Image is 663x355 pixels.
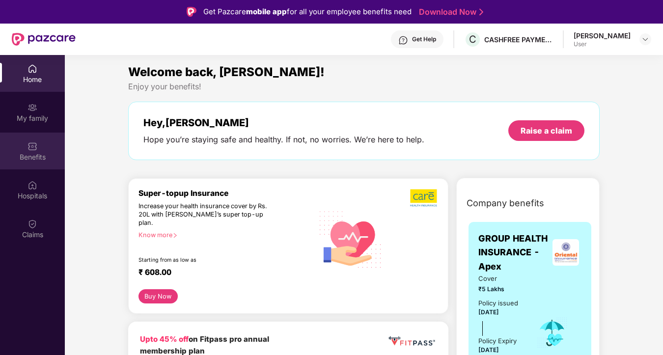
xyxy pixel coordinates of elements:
a: Download Now [419,7,480,17]
div: User [574,40,631,48]
div: Starting from as low as [138,257,272,264]
img: b5dec4f62d2307b9de63beb79f102df3.png [410,189,438,207]
div: ₹ 608.00 [138,268,304,279]
img: svg+xml;base64,PHN2ZyBpZD0iRHJvcGRvd24tMzJ4MzIiIHhtbG5zPSJodHRwOi8vd3d3LnczLm9yZy8yMDAwL3N2ZyIgd2... [641,35,649,43]
strong: mobile app [246,7,287,16]
span: GROUP HEALTH INSURANCE - Apex [478,232,551,273]
span: C [469,33,476,45]
img: icon [536,317,568,349]
span: ₹5 Lakhs [478,285,523,294]
img: svg+xml;base64,PHN2ZyB3aWR0aD0iMjAiIGhlaWdodD0iMjAiIHZpZXdCb3g9IjAgMCAyMCAyMCIgZmlsbD0ibm9uZSIgeG... [28,103,37,112]
div: Raise a claim [521,125,572,136]
button: Buy Now [138,289,178,303]
div: CASHFREE PAYMENTS INDIA PVT. LTD. [484,35,553,44]
div: Get Help [412,35,436,43]
span: Welcome back, [PERSON_NAME]! [128,65,325,79]
img: svg+xml;base64,PHN2ZyB4bWxucz0iaHR0cDovL3d3dy53My5vcmcvMjAwMC9zdmciIHhtbG5zOnhsaW5rPSJodHRwOi8vd3... [313,201,388,277]
img: New Pazcare Logo [12,33,76,46]
div: Increase your health insurance cover by Rs. 20L with [PERSON_NAME]’s super top-up plan. [138,202,271,227]
div: [PERSON_NAME] [574,31,631,40]
img: svg+xml;base64,PHN2ZyBpZD0iSGVscC0zMngzMiIgeG1sbnM9Imh0dHA6Ly93d3cudzMub3JnLzIwMDAvc3ZnIiB3aWR0aD... [398,35,408,45]
div: Policy issued [478,298,518,308]
span: [DATE] [478,346,499,354]
img: Stroke [479,7,483,17]
div: Enjoy your benefits! [128,82,600,92]
span: Cover [478,273,523,284]
div: Policy Expiry [478,336,517,346]
div: Know more [138,231,307,238]
div: Hey, [PERSON_NAME] [143,117,424,129]
div: Super-topup Insurance [138,189,313,198]
img: fppp.png [387,333,437,349]
span: [DATE] [478,308,499,316]
span: right [172,233,178,238]
img: svg+xml;base64,PHN2ZyBpZD0iSG9zcGl0YWxzIiB4bWxucz0iaHR0cDovL3d3dy53My5vcmcvMjAwMC9zdmciIHdpZHRoPS... [28,180,37,190]
img: svg+xml;base64,PHN2ZyBpZD0iQmVuZWZpdHMiIHhtbG5zPSJodHRwOi8vd3d3LnczLm9yZy8yMDAwL3N2ZyIgd2lkdGg9Ij... [28,141,37,151]
div: Get Pazcare for all your employee benefits need [203,6,412,18]
b: Upto 45% off [140,334,189,344]
span: Company benefits [467,196,544,210]
img: insurerLogo [552,239,579,266]
div: Hope you’re staying safe and healthy. If not, no worries. We’re here to help. [143,135,424,145]
img: Logo [187,7,196,17]
img: svg+xml;base64,PHN2ZyBpZD0iQ2xhaW0iIHhtbG5zPSJodHRwOi8vd3d3LnczLm9yZy8yMDAwL3N2ZyIgd2lkdGg9IjIwIi... [28,219,37,229]
img: svg+xml;base64,PHN2ZyBpZD0iSG9tZSIgeG1sbnM9Imh0dHA6Ly93d3cudzMub3JnLzIwMDAvc3ZnIiB3aWR0aD0iMjAiIG... [28,64,37,74]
